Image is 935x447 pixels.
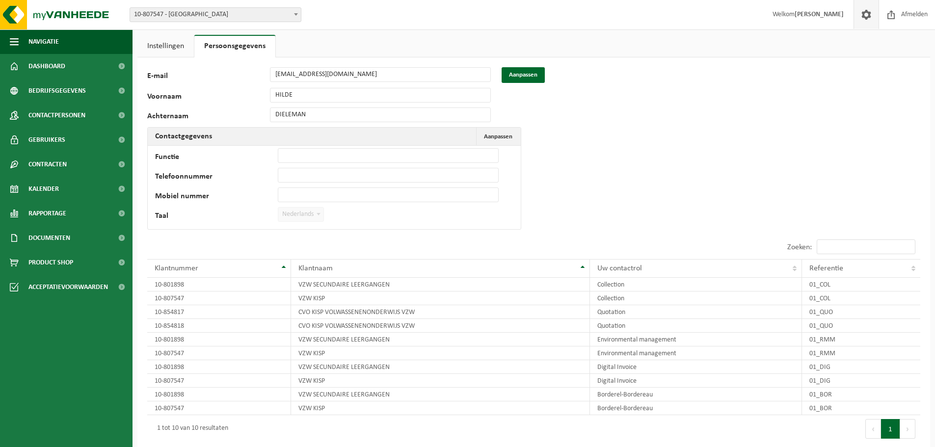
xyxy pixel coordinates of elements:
td: 01_DIG [802,374,920,388]
span: Nederlands [278,208,323,221]
span: 10-807547 - VZW KISP - MARIAKERKE [130,7,301,22]
button: Aanpassen [502,67,545,83]
span: Klantnummer [155,264,198,272]
a: Persoonsgegevens [194,35,275,57]
span: Kalender [28,177,59,201]
td: VZW SECUNDAIRE LEERGANGEN [291,278,590,291]
button: Aanpassen [476,128,520,145]
label: Voornaam [147,93,270,103]
span: Klantnaam [298,264,333,272]
td: VZW SECUNDAIRE LEERGANGEN [291,388,590,401]
label: Zoeken: [787,243,812,251]
td: Borderel-Bordereau [590,401,802,415]
button: 1 [881,419,900,439]
td: 01_QUO [802,305,920,319]
span: Referentie [809,264,843,272]
td: Quotation [590,305,802,319]
span: Acceptatievoorwaarden [28,275,108,299]
td: Environmental management [590,333,802,346]
td: VZW KISP [291,401,590,415]
span: 10-807547 - VZW KISP - MARIAKERKE [130,8,301,22]
td: 01_BOR [802,401,920,415]
td: 10-801898 [147,388,291,401]
button: Previous [865,419,881,439]
span: Aanpassen [484,133,512,140]
td: Quotation [590,319,802,333]
input: E-mail [270,67,491,82]
td: VZW KISP [291,346,590,360]
span: Dashboard [28,54,65,79]
span: Bedrijfsgegevens [28,79,86,103]
span: Contracten [28,152,67,177]
td: CVO KISP VOLWASSENENONDERWIJS VZW [291,319,590,333]
td: CVO KISP VOLWASSENENONDERWIJS VZW [291,305,590,319]
td: 01_DIG [802,360,920,374]
td: Borderel-Bordereau [590,388,802,401]
label: Taal [155,212,278,222]
td: Collection [590,291,802,305]
span: Rapportage [28,201,66,226]
td: Digital Invoice [590,374,802,388]
td: 10-854818 [147,319,291,333]
strong: [PERSON_NAME] [795,11,844,18]
td: VZW SECUNDAIRE LEERGANGEN [291,360,590,374]
td: 01_COL [802,291,920,305]
td: 01_RMM [802,346,920,360]
td: 10-807547 [147,374,291,388]
td: 10-807547 [147,291,291,305]
td: 01_QUO [802,319,920,333]
span: Navigatie [28,29,59,54]
span: Gebruikers [28,128,65,152]
button: Next [900,419,915,439]
label: Functie [155,153,278,163]
td: 10-807547 [147,346,291,360]
td: Digital Invoice [590,360,802,374]
span: Contactpersonen [28,103,85,128]
td: VZW KISP [291,374,590,388]
td: 01_RMM [802,333,920,346]
td: 10-801898 [147,278,291,291]
td: 10-807547 [147,401,291,415]
td: Collection [590,278,802,291]
td: VZW SECUNDAIRE LEERGANGEN [291,333,590,346]
label: Telefoonnummer [155,173,278,183]
label: Mobiel nummer [155,192,278,202]
div: 1 tot 10 van 10 resultaten [152,420,228,438]
span: Nederlands [278,207,324,222]
td: 10-801898 [147,333,291,346]
td: 01_BOR [802,388,920,401]
td: 10-801898 [147,360,291,374]
td: 10-854817 [147,305,291,319]
td: Environmental management [590,346,802,360]
span: Documenten [28,226,70,250]
label: E-mail [147,72,270,83]
td: 01_COL [802,278,920,291]
a: Instellingen [137,35,194,57]
span: Product Shop [28,250,73,275]
label: Achternaam [147,112,270,122]
td: VZW KISP [291,291,590,305]
h2: Contactgegevens [148,128,219,145]
span: Uw contactrol [597,264,642,272]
